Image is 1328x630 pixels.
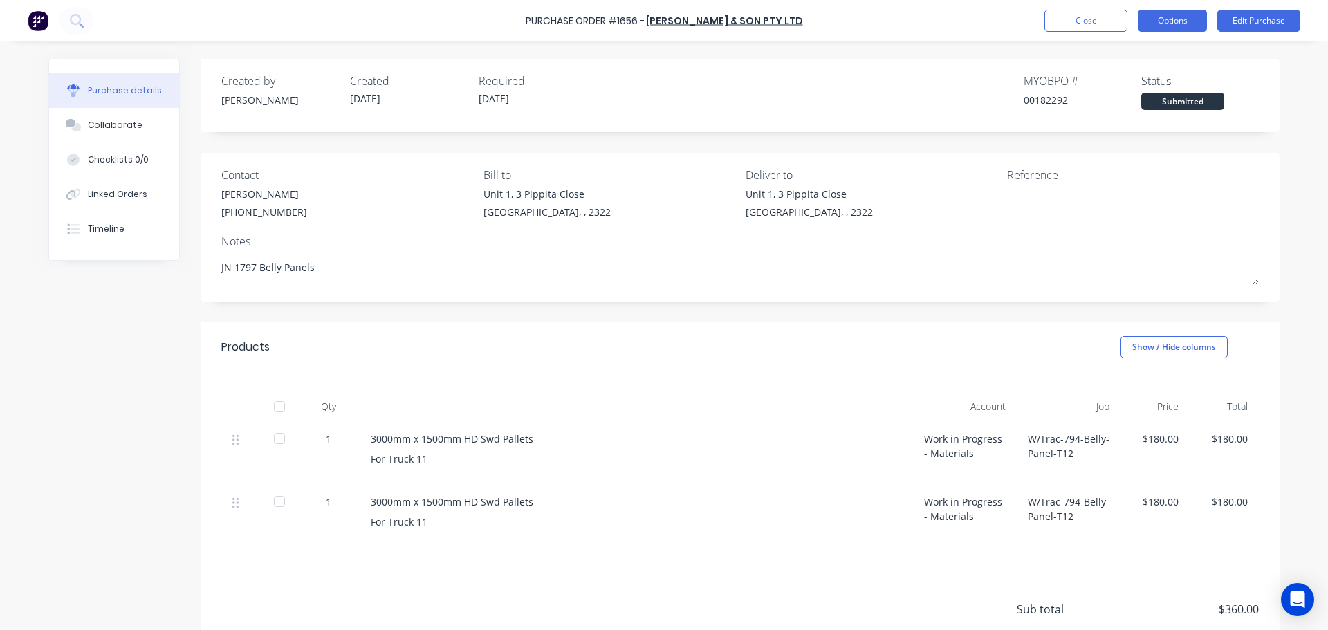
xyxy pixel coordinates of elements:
div: [GEOGRAPHIC_DATA], , 2322 [746,205,873,219]
div: Work in Progress - Materials [913,420,1017,483]
button: Edit Purchase [1217,10,1300,32]
div: Job [1017,393,1120,420]
button: Collaborate [49,108,179,142]
div: Notes [221,233,1259,250]
div: 1 [308,432,349,446]
div: $180.00 [1201,432,1248,446]
button: Options [1138,10,1207,32]
div: [PERSON_NAME] [221,93,339,107]
div: For Truck 11 [371,515,902,529]
div: 3000mm x 1500mm HD Swd Pallets [371,432,902,446]
div: 1 [308,494,349,509]
div: $180.00 [1201,494,1248,509]
div: [PERSON_NAME] [221,187,307,201]
div: W/Trac-794-Belly-Panel-T12 [1017,483,1120,546]
textarea: JN 1797 Belly Panels [221,253,1259,284]
div: Unit 1, 3 Pippita Close [483,187,611,201]
div: Total [1190,393,1259,420]
button: Checklists 0/0 [49,142,179,177]
div: W/Trac-794-Belly-Panel-T12 [1017,420,1120,483]
div: 00182292 [1024,93,1141,107]
div: Purchase Order #1656 - [526,14,645,28]
button: Timeline [49,212,179,246]
div: Deliver to [746,167,997,183]
img: Factory [28,10,48,31]
div: [PHONE_NUMBER] [221,205,307,219]
div: Work in Progress - Materials [913,483,1017,546]
div: Open Intercom Messenger [1281,583,1314,616]
span: $360.00 [1120,601,1259,618]
div: Reference [1007,167,1259,183]
div: Account [913,393,1017,420]
div: Submitted [1141,93,1224,110]
div: $180.00 [1132,494,1179,509]
div: MYOB PO # [1024,73,1141,89]
div: Checklists 0/0 [88,154,149,166]
span: Sub total [1017,601,1120,618]
button: Show / Hide columns [1120,336,1228,358]
div: Required [479,73,596,89]
div: Created [350,73,468,89]
div: [GEOGRAPHIC_DATA], , 2322 [483,205,611,219]
div: Created by [221,73,339,89]
div: Timeline [88,223,124,235]
div: Status [1141,73,1259,89]
div: Products [221,339,270,355]
button: Purchase details [49,73,179,108]
div: Collaborate [88,119,142,131]
div: Qty [297,393,360,420]
button: Close [1044,10,1127,32]
div: Contact [221,167,473,183]
div: Bill to [483,167,735,183]
div: Price [1120,393,1190,420]
a: [PERSON_NAME] & Son Pty Ltd [646,14,803,28]
button: Linked Orders [49,177,179,212]
div: Unit 1, 3 Pippita Close [746,187,873,201]
div: $180.00 [1132,432,1179,446]
div: Purchase details [88,84,162,97]
div: 3000mm x 1500mm HD Swd Pallets [371,494,902,509]
div: For Truck 11 [371,452,902,466]
div: Linked Orders [88,188,147,201]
